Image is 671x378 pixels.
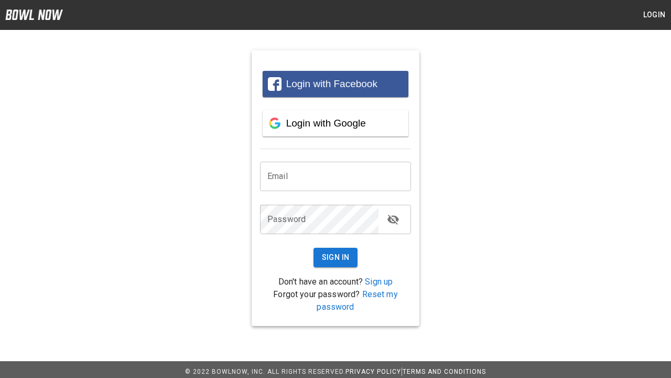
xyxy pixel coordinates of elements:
[263,71,408,97] button: Login with Facebook
[263,110,408,136] button: Login with Google
[286,78,377,89] span: Login with Facebook
[313,248,358,267] button: Sign In
[403,368,486,375] a: Terms and Conditions
[345,368,401,375] a: Privacy Policy
[260,288,411,313] p: Forgot your password?
[383,209,404,230] button: toggle password visibility
[637,5,671,25] button: Login
[5,9,63,20] img: logo
[286,118,366,129] span: Login with Google
[260,276,411,288] p: Don't have an account?
[185,368,345,375] span: © 2022 BowlNow, Inc. All Rights Reserved.
[317,289,397,312] a: Reset my password
[365,277,393,287] a: Sign up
